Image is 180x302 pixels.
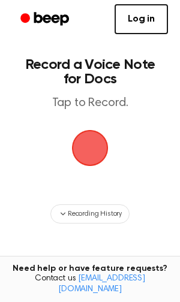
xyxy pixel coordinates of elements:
img: Beep Logo [72,130,108,166]
h1: Record a Voice Note for Docs [22,58,158,86]
button: Recording History [50,204,130,224]
a: [EMAIL_ADDRESS][DOMAIN_NAME] [58,274,145,294]
a: Log in [115,4,168,34]
a: Beep [12,8,80,31]
span: Contact us [7,274,173,295]
span: Recording History [68,209,122,219]
p: Tap to Record. [22,96,158,111]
